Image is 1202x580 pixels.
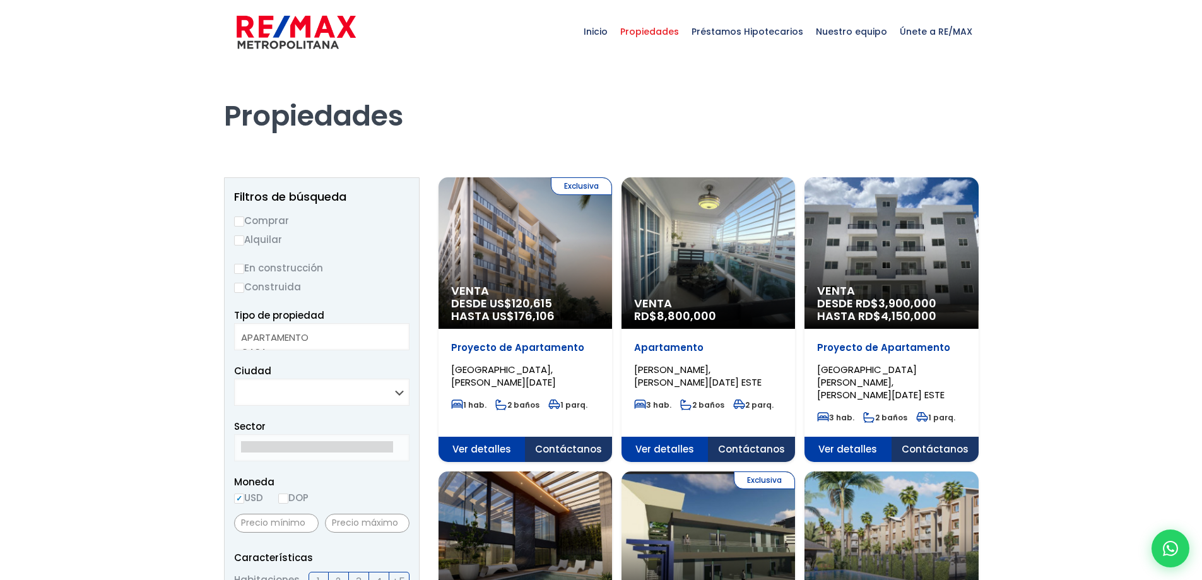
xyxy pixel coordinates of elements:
span: Contáctanos [525,437,612,462]
span: Tipo de propiedad [234,309,324,322]
input: Construida [234,283,244,293]
span: Ciudad [234,364,271,377]
span: Contáctanos [892,437,979,462]
span: RD$ [634,308,716,324]
input: Precio mínimo [234,514,319,533]
label: En construcción [234,260,410,276]
span: 1 parq. [916,412,955,423]
span: 2 baños [863,412,907,423]
span: Venta [451,285,599,297]
span: 3 hab. [817,412,854,423]
span: HASTA US$ [451,310,599,323]
input: USD [234,494,244,504]
span: DESDE RD$ [817,297,965,323]
span: 3,900,000 [878,295,936,311]
span: Sector [234,420,266,433]
option: APARTAMENTO [241,330,393,345]
label: Comprar [234,213,410,228]
option: CASA [241,345,393,359]
p: Apartamento [634,341,782,354]
span: [GEOGRAPHIC_DATA], [PERSON_NAME][DATE] [451,363,556,389]
span: Moneda [234,474,410,490]
span: DESDE US$ [451,297,599,323]
label: DOP [278,490,309,506]
span: 3 hab. [634,399,671,410]
p: Características [234,550,410,565]
span: Contáctanos [708,437,795,462]
p: Proyecto de Apartamento [451,341,599,354]
img: remax-metropolitana-logo [237,13,356,51]
p: Proyecto de Apartamento [817,341,965,354]
span: Venta [634,297,782,310]
span: Inicio [577,13,614,50]
span: Venta [817,285,965,297]
span: Ver detalles [622,437,709,462]
span: HASTA RD$ [817,310,965,323]
span: 176,106 [514,308,555,324]
h2: Filtros de búsqueda [234,191,410,203]
span: 1 parq. [548,399,587,410]
a: Venta RD$8,800,000 Apartamento [PERSON_NAME], [PERSON_NAME][DATE] ESTE 3 hab. 2 baños 2 parq. Ver... [622,177,795,462]
span: Ver detalles [439,437,526,462]
span: [PERSON_NAME], [PERSON_NAME][DATE] ESTE [634,363,762,389]
input: Alquilar [234,235,244,246]
span: 8,800,000 [657,308,716,324]
h1: Propiedades [224,64,979,133]
span: Nuestro equipo [810,13,893,50]
input: DOP [278,494,288,504]
span: Únete a RE/MAX [893,13,979,50]
input: Comprar [234,216,244,227]
span: [GEOGRAPHIC_DATA][PERSON_NAME], [PERSON_NAME][DATE] ESTE [817,363,945,401]
label: Alquilar [234,232,410,247]
span: 120,615 [512,295,552,311]
span: Exclusiva [551,177,612,195]
input: En construcción [234,264,244,274]
input: Precio máximo [325,514,410,533]
span: Exclusiva [734,471,795,489]
span: Propiedades [614,13,685,50]
span: Préstamos Hipotecarios [685,13,810,50]
a: Exclusiva Venta DESDE US$120,615 HASTA US$176,106 Proyecto de Apartamento [GEOGRAPHIC_DATA], [PER... [439,177,612,462]
span: 2 baños [495,399,539,410]
span: 2 baños [680,399,724,410]
span: 4,150,000 [881,308,936,324]
span: Ver detalles [804,437,892,462]
a: Venta DESDE RD$3,900,000 HASTA RD$4,150,000 Proyecto de Apartamento [GEOGRAPHIC_DATA][PERSON_NAME... [804,177,978,462]
label: Construida [234,279,410,295]
span: 2 parq. [733,399,774,410]
span: 1 hab. [451,399,486,410]
label: USD [234,490,263,506]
